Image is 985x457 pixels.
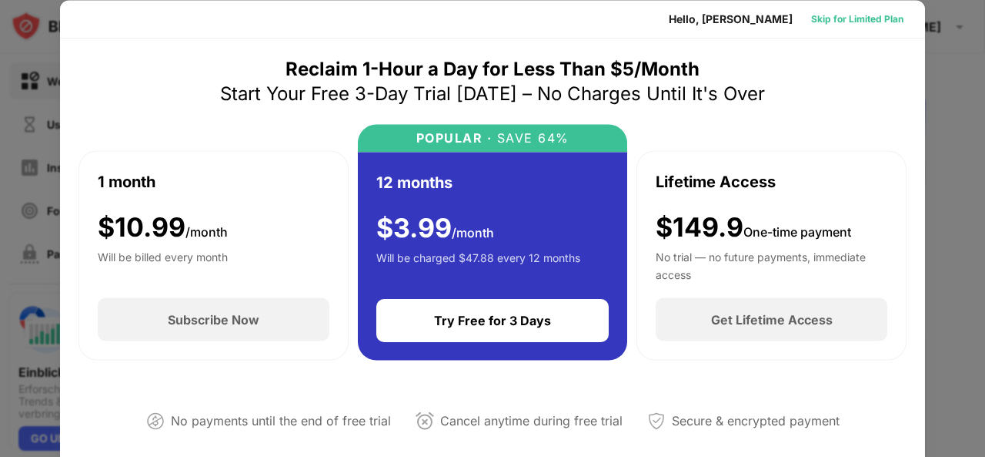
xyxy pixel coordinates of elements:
div: Lifetime Access [656,170,776,193]
div: Secure & encrypted payment [672,410,840,432]
div: POPULAR · [416,130,492,145]
div: SAVE 64% [492,130,569,145]
span: /month [452,224,494,240]
img: secured-payment [647,412,666,430]
div: No trial — no future payments, immediate access [656,249,887,280]
div: Will be billed every month [98,249,228,280]
div: Cancel anytime during free trial [440,410,623,432]
div: No payments until the end of free trial [171,410,391,432]
div: Get Lifetime Access [711,312,833,328]
div: Hello, [PERSON_NAME] [669,12,793,25]
span: One-time payment [743,223,851,239]
div: Try Free for 3 Days [434,313,551,328]
div: Will be charged $47.88 every 12 months [376,250,580,281]
span: /month [185,223,228,239]
div: Start Your Free 3-Day Trial [DATE] – No Charges Until It's Over [220,81,765,106]
div: $149.9 [656,211,851,243]
img: cancel-anytime [416,412,434,430]
img: not-paying [146,412,165,430]
div: $ 3.99 [376,212,494,244]
div: Reclaim 1-Hour a Day for Less Than $5/Month [285,56,700,81]
div: 12 months [376,170,452,193]
div: $ 10.99 [98,211,228,243]
div: 1 month [98,170,155,193]
div: Subscribe Now [168,312,259,328]
div: Skip for Limited Plan [811,11,903,26]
